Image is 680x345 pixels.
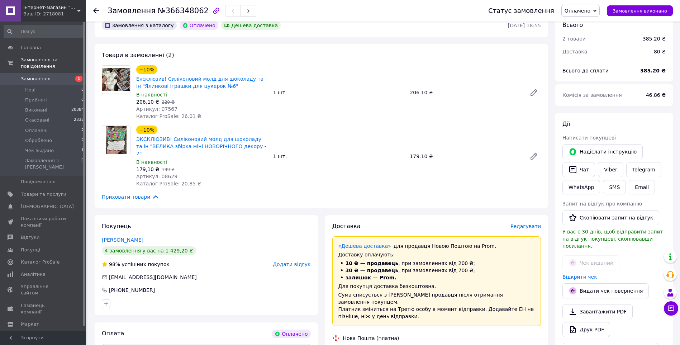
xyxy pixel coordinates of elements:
span: Приховати товари [102,193,160,201]
span: 2 товари [562,36,586,42]
div: −10% [136,126,157,134]
a: Редагувати [527,149,541,164]
a: Ексклюзив! Силіконовий молд для шоколаду та ін "Ялинкові іграшки для цукерок №6" [136,76,263,89]
span: Доставка [562,49,587,55]
span: Товари в замовленні (2) [102,52,174,58]
a: Telegram [626,162,661,177]
span: Виконані [25,107,47,113]
span: Додати відгук [273,261,310,267]
span: 229 ₴ [162,100,175,105]
span: Скасовані [25,117,49,123]
span: 0 [81,97,84,103]
div: успішних покупок [102,261,170,268]
div: −10% [136,65,157,74]
div: Для покупця доставка безкоштовна. [338,283,535,290]
span: Покупець [102,223,131,230]
span: 20384 [71,107,84,113]
span: Управління сайтом [21,283,66,296]
span: Маркет [21,321,39,327]
span: Редагувати [510,223,541,229]
div: [PHONE_NUMBER] [108,287,156,294]
span: Каталог ProSale: 20.85 ₴ [136,181,201,186]
span: Запит на відгук про компанію [562,201,642,207]
span: 199 ₴ [162,167,175,172]
a: Редагувати [527,85,541,100]
span: Головна [21,44,41,51]
div: 206.10 ₴ [407,88,524,98]
span: Покупці [21,247,40,253]
span: Каталог ProSale [21,259,60,265]
span: Товари та послуги [21,191,66,198]
button: Скопіювати запит на відгук [562,210,659,225]
span: Всього [562,22,583,28]
button: Чат [562,162,595,177]
span: Замовлення [21,76,51,82]
div: Нова Пошта (платна) [341,335,401,342]
div: 1 шт. [270,151,407,161]
img: ЭКСКЛЮЗИВ! Силіконовий молд для шоколаду та ін "ВЕЛИКА збірка міні НОВОРІЧНОГО декору - 2" [106,126,127,154]
span: Чек выдано [25,147,54,154]
div: 179.10 ₴ [407,151,524,161]
span: 206,10 ₴ [136,99,159,105]
b: 385.20 ₴ [640,68,666,74]
span: Замовлення та повідомлення [21,57,86,70]
div: Оплачено [180,21,218,30]
li: , при замовленнях від 200 ₴; [338,260,535,267]
span: 0 [81,157,84,170]
a: WhatsApp [562,180,600,194]
img: Ексклюзив! Силіконовий молд для шоколаду та ін "Ялинкові іграшки для цукерок №6" [102,68,130,91]
span: Доставка [332,223,361,230]
button: SMS [603,180,626,194]
span: Оплачено [565,8,590,14]
button: Замовлення виконано [607,5,673,16]
span: Оплачені [25,127,48,134]
a: Viber [598,162,623,177]
span: У вас є 30 днів, щоб відправити запит на відгук покупцеві, скопіювавши посилання. [562,229,663,249]
span: 1 [75,76,82,82]
span: Прийняті [25,97,47,103]
a: [PERSON_NAME] [102,237,143,243]
span: 7 [81,127,84,134]
a: «Дешева доставка» [338,243,391,249]
span: залишок — Prom. [346,275,396,280]
span: Комісія за замовлення [562,92,622,98]
span: Показники роботи компанії [21,216,66,228]
span: 2 [81,137,84,144]
div: 80 ₴ [650,44,670,60]
span: Оброблено [25,137,52,144]
div: Статус замовлення [488,7,554,14]
span: Нові [25,87,35,93]
span: В наявності [136,159,167,165]
div: 385.20 ₴ [643,35,666,42]
div: Сума списується з [PERSON_NAME] продавця після отримання замовлення покупцем. Платник зміниться н... [338,291,535,320]
button: Видати чек повернення [562,283,649,298]
div: для продавця Новою Поштою на Prom. [338,242,535,250]
span: 2332 [74,117,84,123]
button: Чат з покупцем [664,301,678,316]
div: Дешева доставка [221,21,281,30]
div: 1 шт. [270,88,407,98]
div: Оплачено [272,330,310,338]
button: Email [629,180,655,194]
span: В наявності [136,92,167,98]
a: Відкрити чек [562,274,597,280]
span: Інтернет-магазин "Шедеври кондитера від А до Я" [23,4,77,11]
span: 98% [109,261,120,267]
span: 179,10 ₴ [136,166,159,172]
a: Завантажити PDF [562,304,633,319]
span: Гаманець компанії [21,302,66,315]
div: Доставку оплачують: [338,251,535,258]
span: Замовлення з [PERSON_NAME] [25,157,81,170]
span: Написати покупцеві [562,135,616,141]
span: 10 ₴ — продавець [346,260,399,266]
span: 1 [81,147,84,154]
span: Оплата [102,330,124,337]
span: 30 ₴ — продавець [346,268,399,273]
span: Замовлення виконано [613,8,667,14]
span: Аналітика [21,271,46,278]
div: Ваш ID: 2718081 [23,11,86,17]
button: Надіслати інструкцію [562,144,643,159]
span: Повідомлення [21,179,56,185]
span: 0 [81,87,84,93]
span: Замовлення [108,6,156,15]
